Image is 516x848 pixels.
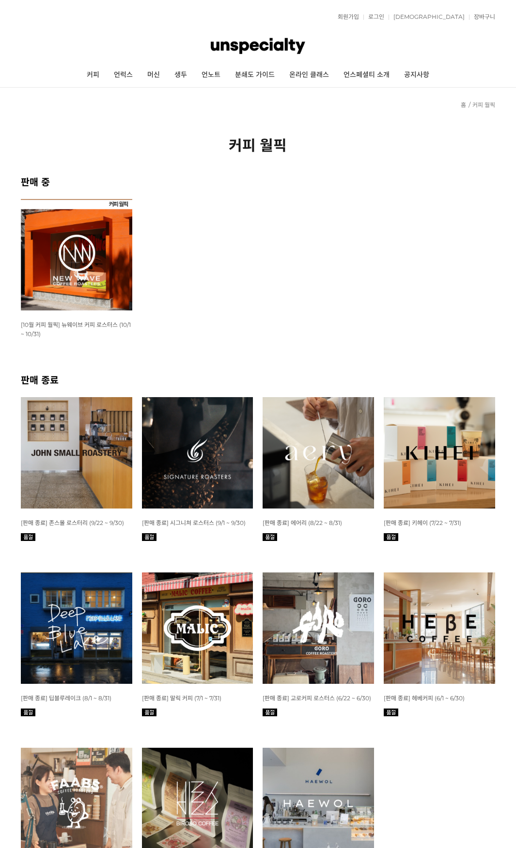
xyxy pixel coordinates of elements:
[384,694,465,702] span: [판매 종료] 헤베커피 (6/1 ~ 6/30)
[142,572,253,684] img: 7월 커피 월픽 말릭커피
[21,572,132,684] img: 8월 커피 월픽 딥블루레이크
[21,694,111,702] span: [판매 종료] 딥블루레이크 (8/1 ~ 8/31)
[21,372,496,386] h2: 판매 종료
[384,709,398,716] img: 품절
[21,199,132,310] img: [10월 커피 월픽] 뉴웨이브 커피 로스터스 (10/1 ~ 10/31)
[107,63,140,87] a: 언럭스
[142,694,221,702] a: [판매 종료] 말릭 커피 (7/1 ~ 7/31)
[333,14,359,20] a: 회원가입
[282,63,336,87] a: 온라인 클래스
[336,63,397,87] a: 언스페셜티 소개
[21,533,35,541] img: 품절
[21,134,496,155] h2: 커피 월픽
[211,31,305,61] img: 언스페셜티 몰
[363,14,384,20] a: 로그인
[140,63,167,87] a: 머신
[142,694,221,702] span: [판매 종료] 말릭 커피 (7/1 ~ 7/31)
[142,533,156,541] img: 품절
[263,694,371,702] a: [판매 종료] 고로커피 로스터스 (6/22 ~ 6/30)
[263,572,374,684] img: 6월 커피 스몰 월픽 고로커피 로스터스
[472,101,495,108] a: 커피 월픽
[461,101,466,108] a: 홈
[21,694,111,702] a: [판매 종료] 딥블루레이크 (8/1 ~ 8/31)
[384,533,398,541] img: 품절
[263,397,374,509] img: 8월 커피 스몰 월픽 에어리
[384,694,465,702] a: [판매 종료] 헤베커피 (6/1 ~ 6/30)
[194,63,228,87] a: 언노트
[21,519,124,526] a: [판매 종료] 존스몰 로스터리 (9/22 ~ 9/30)
[79,63,107,87] a: 커피
[167,63,194,87] a: 생두
[384,397,495,509] img: 7월 커피 스몰 월픽 키헤이
[397,63,437,87] a: 공지사항
[21,397,132,509] img: [판매 종료] 존스몰 로스터리 (9/22 ~ 9/30)
[384,519,461,526] a: [판매 종료] 키헤이 (7/22 ~ 7/31)
[228,63,282,87] a: 분쇄도 가이드
[469,14,495,20] a: 장바구니
[384,572,495,684] img: 6월 커피 월픽 헤베커피
[21,321,131,338] a: [10월 커피 월픽] 뉴웨이브 커피 로스터스 (10/1 ~ 10/31)
[389,14,465,20] a: [DEMOGRAPHIC_DATA]
[263,519,342,526] a: [판매 종료] 에어리 (8/22 ~ 8/31)
[142,519,246,526] a: [판매 종료] 시그니쳐 로스터스 (9/1 ~ 9/30)
[263,694,371,702] span: [판매 종료] 고로커피 로스터스 (6/22 ~ 6/30)
[21,709,35,716] img: 품절
[263,533,277,541] img: 품절
[142,709,156,716] img: 품절
[142,397,253,509] img: [판매 종료] 시그니쳐 로스터스 (9/1 ~ 9/30)
[21,174,496,188] h2: 판매 중
[263,709,277,716] img: 품절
